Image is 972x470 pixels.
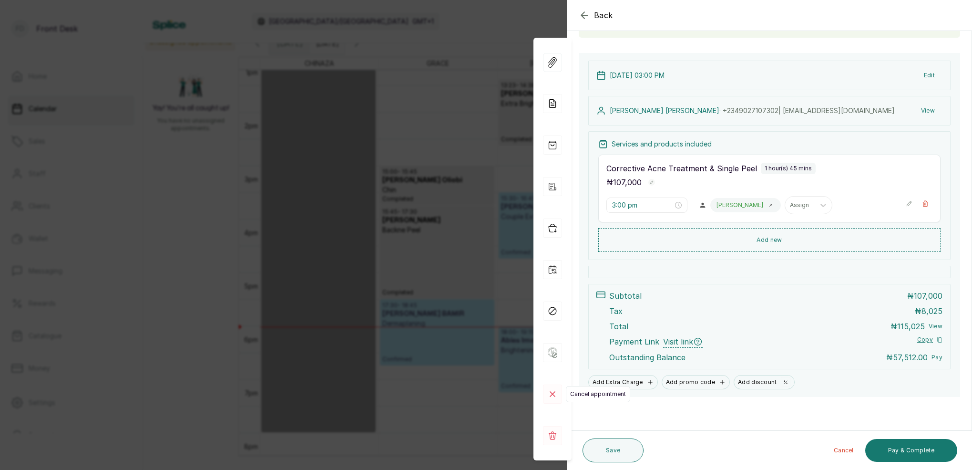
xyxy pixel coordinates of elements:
[610,71,665,80] p: [DATE] 03:00 PM
[588,375,658,389] button: Add Extra Charge
[609,352,686,363] p: Outstanding Balance
[662,375,730,389] button: Add promo code
[907,290,942,302] p: ₦
[915,305,942,317] p: ₦
[913,102,942,119] button: View
[886,352,928,363] p: ₦57,512.00
[613,178,642,187] span: 107,000
[543,385,562,404] div: Cancel appointment
[917,336,942,344] button: Copy
[598,228,941,252] button: Add new
[865,439,957,462] button: Pay & Complete
[716,201,763,209] p: [PERSON_NAME]
[612,139,712,149] p: Services and products included
[606,177,642,188] p: ₦
[916,67,942,84] button: Edit
[609,290,642,302] p: Subtotal
[583,439,644,462] button: Save
[765,165,812,172] p: 1 hour(s) 45 mins
[914,291,942,301] span: 107,000
[921,306,942,316] span: 8,025
[897,322,925,331] span: 115,025
[609,336,659,348] span: Payment Link
[606,163,757,174] p: Corrective Acne Treatment & Single Peel
[929,323,942,330] button: View
[610,106,895,115] p: [PERSON_NAME] [PERSON_NAME] ·
[612,200,673,210] input: Select time
[890,321,925,332] p: ₦
[609,321,628,332] p: Total
[609,305,623,317] p: Tax
[579,10,613,21] button: Back
[594,10,613,21] span: Back
[663,336,703,348] span: Visit link
[826,439,861,462] button: Cancel
[931,354,942,361] button: Pay
[734,375,795,389] button: Add discount
[723,106,895,115] span: +234 9027107302 | [EMAIL_ADDRESS][DOMAIN_NAME]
